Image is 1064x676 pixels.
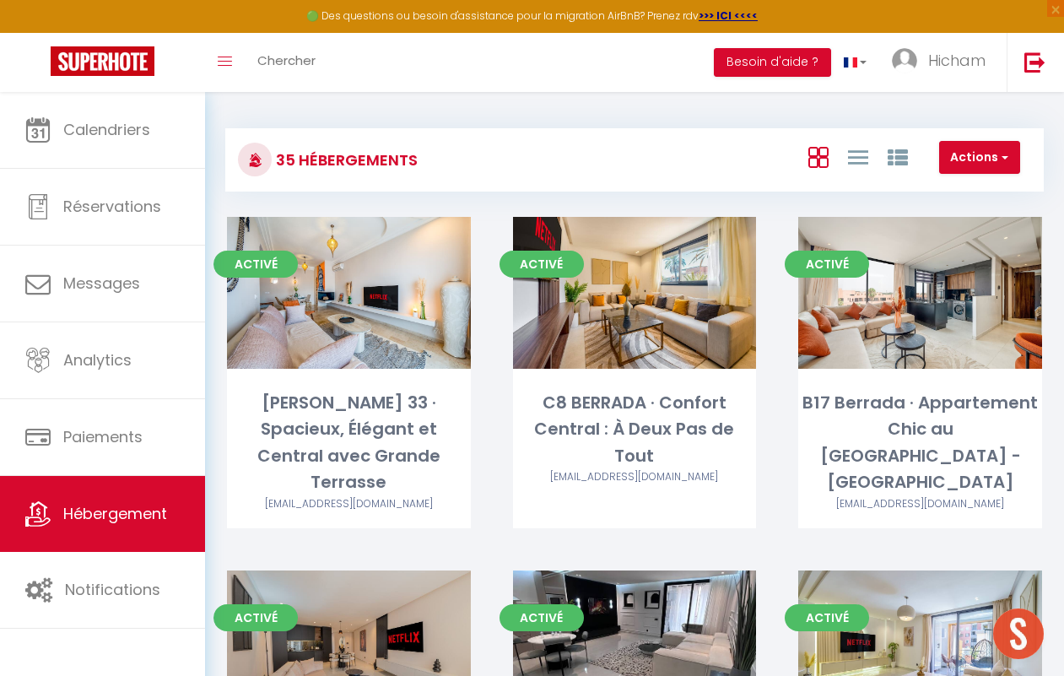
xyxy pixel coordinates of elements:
img: ... [892,48,917,73]
span: Activé [213,604,298,631]
span: Activé [785,251,869,278]
span: Activé [500,604,584,631]
span: Notifications [65,579,160,600]
img: logout [1024,51,1045,73]
span: Activé [785,604,869,631]
span: Analytics [63,349,132,370]
button: Besoin d'aide ? [714,48,831,77]
div: Airbnb [227,496,471,512]
button: Actions [939,141,1020,175]
div: C8 BERRADA · Confort Central : À Deux Pas de Tout [513,390,757,469]
a: Vue en Box [808,143,829,170]
div: Airbnb [798,496,1042,512]
span: Réservations [63,196,161,217]
span: Chercher [257,51,316,69]
span: Paiements [63,426,143,447]
span: Calendriers [63,119,150,140]
span: Messages [63,273,140,294]
a: Vue en Liste [848,143,868,170]
h3: 35 Hébergements [272,141,418,179]
div: B17 Berrada · Appartement Chic au [GEOGRAPHIC_DATA] - [GEOGRAPHIC_DATA] [798,390,1042,496]
a: Vue par Groupe [888,143,908,170]
a: Chercher [245,33,328,92]
span: Activé [213,251,298,278]
div: [PERSON_NAME] 33 · Spacieux, Élégant et Central avec Grande Terrasse [227,390,471,496]
a: >>> ICI <<<< [699,8,758,23]
div: Ouvrir le chat [993,608,1044,659]
span: Hébergement [63,503,167,524]
img: Super Booking [51,46,154,76]
span: Hicham [928,50,986,71]
a: ... Hicham [879,33,1007,92]
span: Activé [500,251,584,278]
div: Airbnb [513,469,757,485]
